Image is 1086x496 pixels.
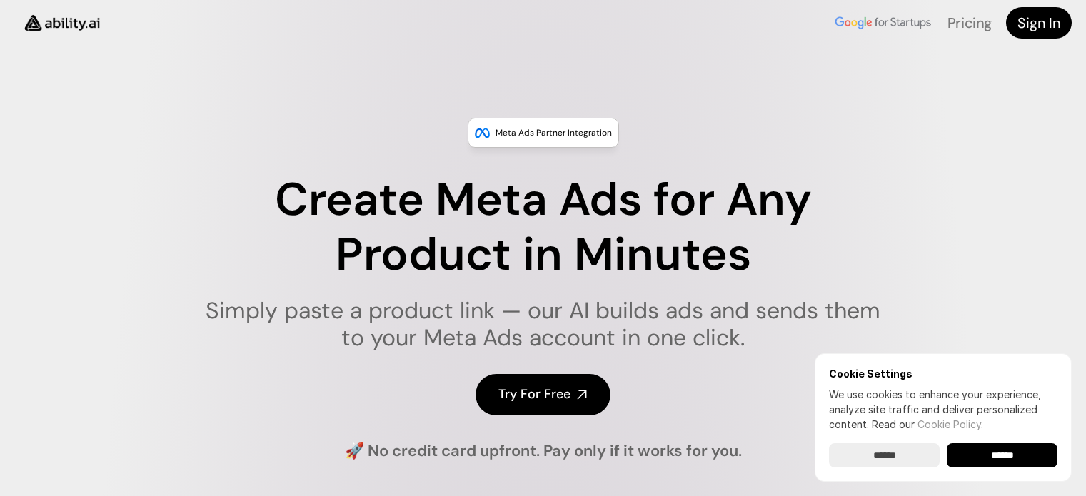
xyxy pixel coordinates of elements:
[476,374,610,415] a: Try For Free
[1006,7,1072,39] a: Sign In
[947,14,992,32] a: Pricing
[196,297,890,352] h1: Simply paste a product link — our AI builds ads and sends them to your Meta Ads account in one cl...
[196,173,890,283] h1: Create Meta Ads for Any Product in Minutes
[872,418,983,430] span: Read our .
[345,440,742,462] h4: 🚀 No credit card upfront. Pay only if it works for you.
[498,385,570,403] h4: Try For Free
[1017,13,1060,33] h4: Sign In
[917,418,981,430] a: Cookie Policy
[496,126,612,140] p: Meta Ads Partner Integration
[829,368,1057,380] h6: Cookie Settings
[829,387,1057,432] p: We use cookies to enhance your experience, analyze site traffic and deliver personalized content.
